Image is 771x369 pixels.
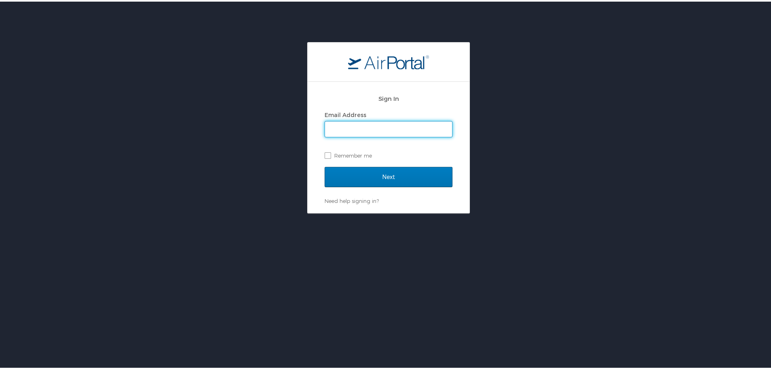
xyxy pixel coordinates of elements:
img: logo [348,53,429,68]
h2: Sign In [325,92,452,102]
input: Next [325,165,452,186]
a: Need help signing in? [325,196,379,203]
label: Remember me [325,148,452,160]
label: Email Address [325,110,366,117]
